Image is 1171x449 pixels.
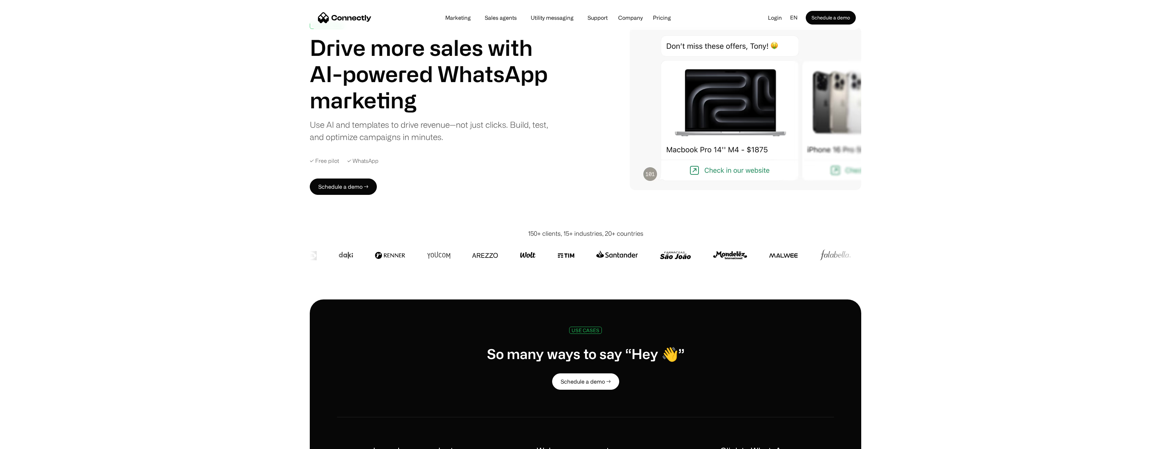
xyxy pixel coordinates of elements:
a: Schedule a demo → [552,373,619,390]
div: ✓ WhatsApp [347,157,379,165]
a: Sales agents [479,15,522,20]
a: Pricing [647,15,676,20]
a: Schedule a demo → [310,179,377,195]
h1: Drive more sales with AI-powered WhatsApp marketing [310,34,548,113]
ul: Language list [14,437,41,447]
a: Utility messaging [525,15,579,20]
div: USE CASES [572,328,599,333]
div: Company [618,13,643,22]
a: Login [763,13,787,23]
div: Company [616,13,645,22]
div: 150+ clients, 15+ industries, 20+ countries [528,229,643,238]
a: Support [582,15,613,20]
div: Use AI and templates to drive revenue—not just clicks. Build, test, and optimize campaigns in min... [310,119,548,143]
a: Schedule a demo [806,11,856,25]
h1: So many ways to say “Hey 👋” [487,345,685,362]
div: en [787,13,806,23]
div: en [790,13,798,23]
a: Marketing [440,15,476,20]
a: home [318,13,371,23]
aside: Language selected: English [7,436,41,447]
div: ✓ Free pilot [310,157,339,165]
